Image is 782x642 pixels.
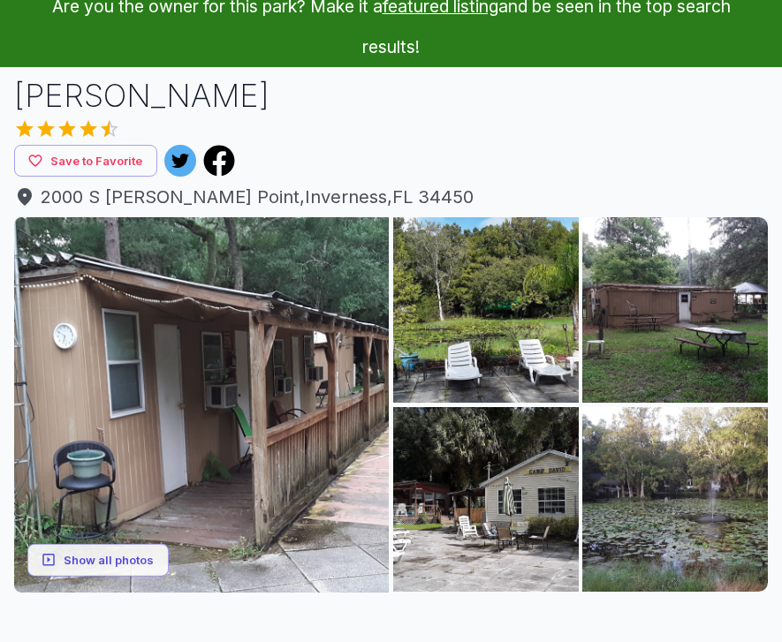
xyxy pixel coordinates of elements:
span: 2000 S [PERSON_NAME] Point , Inverness , FL 34450 [14,184,768,210]
h1: [PERSON_NAME] [14,74,768,118]
img: AAcXr8rsN4-zp4DyRWo5c2vmiJa1CF7ka2pBiYBLJggRr2cQP3ofK7vSrxfgpmKN1JvMQPNSvPiTN7urnyjHR3jAZhbybzeHX... [582,407,768,593]
button: Show all photos [27,543,169,576]
img: AAcXr8pPNNEtJq5Bsy51KZIfNevRRKGcSNZ_13JBHrSQNoyaSZz8Fuk8OFSXksIBef1748RyPCe-ZDS_xvNO4ENLGx76qk2fw... [393,217,579,403]
img: AAcXr8qoM-a1nJX3b9f25C5KWRInK_2N-rvIlbSQZtxEMwzJAvmD4VhhDzWP6y87ptRjIgLjGpvMqxaZ4CqnFGWtL_EBzztxV... [14,217,389,592]
img: AAcXr8oVtt0xS83irOpdI4SbvPgWhBbhpdq6YqR0_OcTW_V9eHXiklDMmy35PGNK-jiOaGz7XTvr-yWdYUkITmaPPQsWBt__R... [582,217,768,403]
img: AAcXr8olL4g_RV4Tt9yZgHG4IQ6nnlZ3fBzQEyGlgolXXhJ8VqogkfZjuPhFXpbra4TCMFShP5XJ9Xfj0ULGvAfe27NRvBX0D... [393,407,579,593]
a: 2000 S [PERSON_NAME] Point,Inverness,FL 34450 [14,184,768,210]
button: Save to Favorite [14,145,157,177]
